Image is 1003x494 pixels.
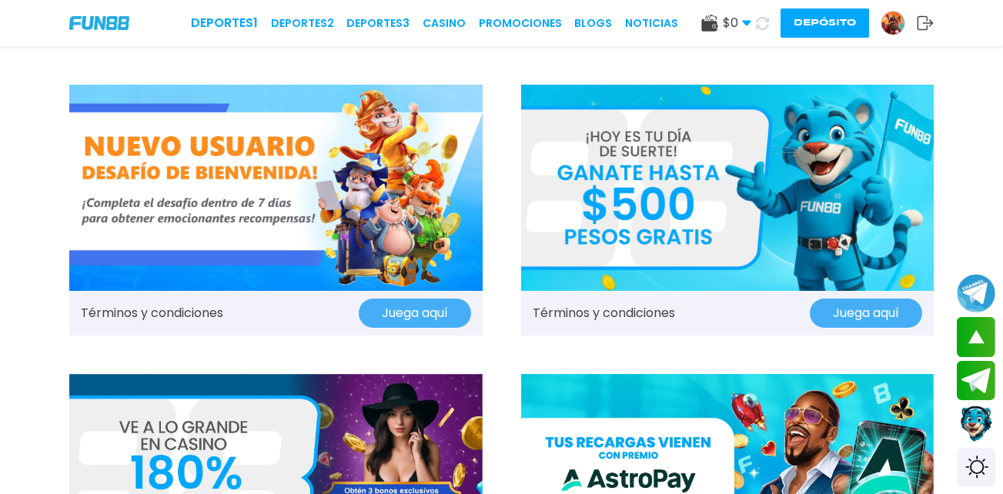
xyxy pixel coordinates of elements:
button: scroll up [957,317,995,357]
button: Juega aquí [810,299,922,328]
button: Juega aquí [359,299,471,328]
a: NOTICIAS [625,15,678,32]
img: Promo Banner [69,85,483,291]
div: Switch theme [957,448,995,486]
img: Avatar [881,12,904,35]
button: Contact customer service [957,404,995,444]
a: BLOGS [574,15,612,32]
button: Depósito [781,8,869,38]
a: Promociones [479,15,562,32]
a: Deportes1 [191,14,258,32]
img: Company Logo [69,16,129,29]
a: Términos y condiciones [533,304,675,322]
a: Deportes3 [346,15,410,32]
img: Promo Banner [521,85,934,291]
span: $ 0 [723,14,751,32]
a: Avatar [881,11,917,35]
a: Términos y condiciones [81,304,223,322]
button: Join telegram [957,361,995,401]
a: Deportes2 [271,15,334,32]
button: Join telegram channel [957,273,995,313]
a: CASINO [423,15,466,32]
